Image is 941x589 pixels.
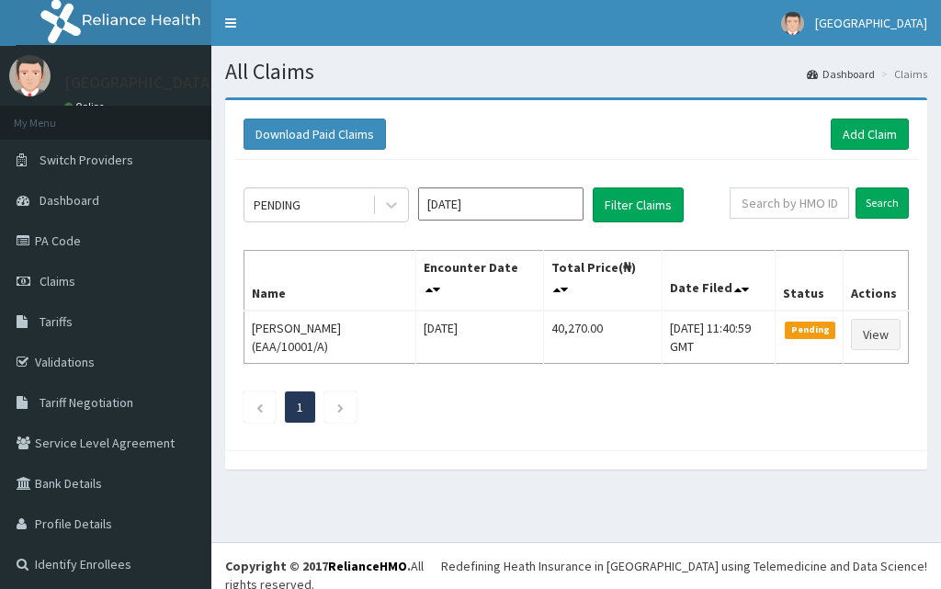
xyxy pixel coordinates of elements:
p: [GEOGRAPHIC_DATA] [64,74,216,91]
div: PENDING [254,196,300,214]
button: Filter Claims [593,187,684,222]
td: [DATE] 11:40:59 GMT [663,311,776,364]
a: Next page [336,399,345,415]
th: Status [776,251,844,311]
th: Name [244,251,416,311]
span: Tariffs [40,313,73,330]
img: User Image [781,12,804,35]
td: 40,270.00 [544,311,663,364]
strong: Copyright © 2017 . [225,558,411,574]
th: Actions [843,251,908,311]
input: Search by HMO ID [730,187,849,219]
input: Search [856,187,909,219]
img: User Image [9,55,51,96]
span: Switch Providers [40,152,133,168]
span: [GEOGRAPHIC_DATA] [815,15,927,31]
a: Previous page [255,399,264,415]
span: Pending [785,322,835,338]
span: Dashboard [40,192,99,209]
th: Total Price(₦) [544,251,663,311]
th: Encounter Date [415,251,544,311]
a: Online [64,100,108,113]
a: Add Claim [831,119,909,150]
a: Dashboard [807,66,875,82]
button: Download Paid Claims [244,119,386,150]
td: [PERSON_NAME] (EAA/10001/A) [244,311,416,364]
td: [DATE] [415,311,544,364]
a: RelianceHMO [328,558,407,574]
th: Date Filed [663,251,776,311]
input: Select Month and Year [418,187,584,221]
span: Claims [40,273,75,289]
div: Redefining Heath Insurance in [GEOGRAPHIC_DATA] using Telemedicine and Data Science! [441,557,927,575]
h1: All Claims [225,60,927,84]
a: View [851,319,901,350]
li: Claims [877,66,927,82]
a: Page 1 is your current page [297,399,303,415]
span: Tariff Negotiation [40,394,133,411]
